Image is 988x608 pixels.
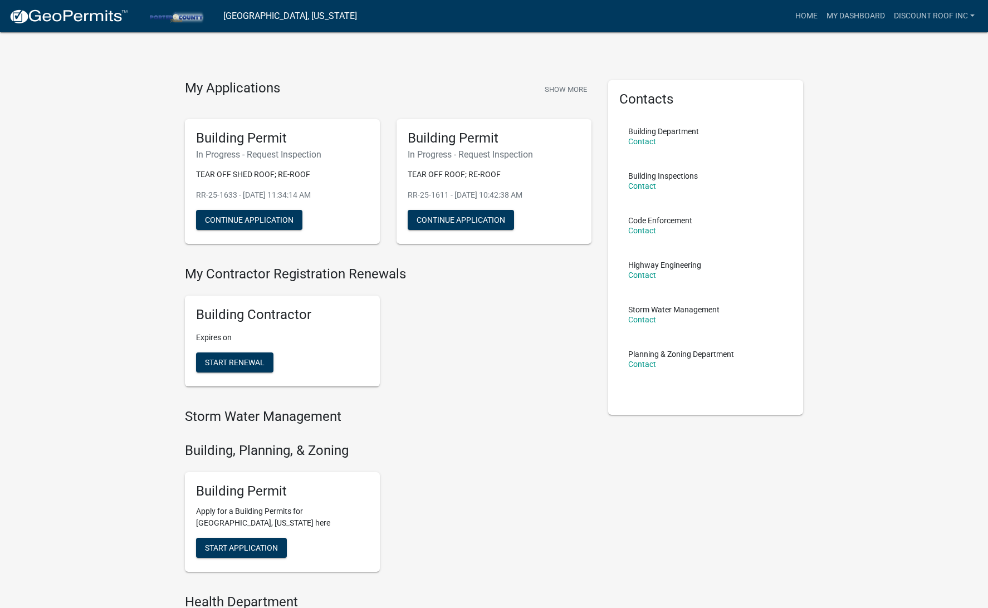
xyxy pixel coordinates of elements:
p: RR-25-1633 - [DATE] 11:34:14 AM [196,189,369,201]
button: Show More [540,80,591,99]
a: Contact [628,315,656,324]
span: Start Renewal [205,358,265,367]
a: My Dashboard [822,6,889,27]
h5: Building Permit [196,130,369,146]
p: Expires on [196,332,369,344]
button: Start Application [196,538,287,558]
h4: Building, Planning, & Zoning [185,443,591,459]
a: Home [791,6,822,27]
h6: In Progress - Request Inspection [196,149,369,160]
h5: Building Permit [408,130,580,146]
button: Start Renewal [196,352,273,372]
h5: Building Contractor [196,307,369,323]
a: Discount Roof Inc [889,6,979,27]
wm-registration-list-section: My Contractor Registration Renewals [185,266,591,395]
a: Contact [628,137,656,146]
p: Storm Water Management [628,306,720,313]
h5: Building Permit [196,483,369,499]
a: Contact [628,182,656,190]
p: Code Enforcement [628,217,692,224]
p: Apply for a Building Permits for [GEOGRAPHIC_DATA], [US_STATE] here [196,506,369,529]
p: Building Department [628,128,699,135]
a: Contact [628,226,656,235]
p: RR-25-1611 - [DATE] 10:42:38 AM [408,189,580,201]
h4: My Contractor Registration Renewals [185,266,591,282]
img: Porter County, Indiana [137,8,214,23]
p: Planning & Zoning Department [628,350,734,358]
button: Continue Application [408,210,514,230]
a: Contact [628,360,656,369]
p: TEAR OFF SHED ROOF; RE-ROOF [196,169,369,180]
h5: Contacts [619,91,792,107]
h4: Storm Water Management [185,409,591,425]
h4: My Applications [185,80,280,97]
a: Contact [628,271,656,280]
h6: In Progress - Request Inspection [408,149,580,160]
span: Start Application [205,543,278,552]
p: Highway Engineering [628,261,701,269]
button: Continue Application [196,210,302,230]
a: [GEOGRAPHIC_DATA], [US_STATE] [223,7,357,26]
p: Building Inspections [628,172,698,180]
p: TEAR OFF ROOF; RE-ROOF [408,169,580,180]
